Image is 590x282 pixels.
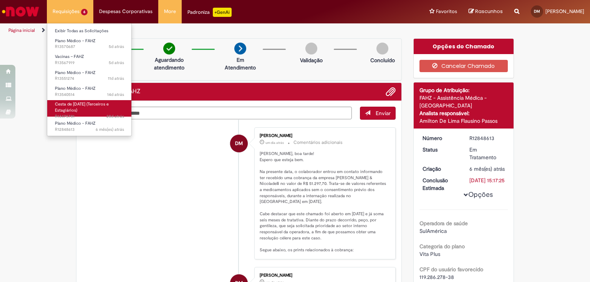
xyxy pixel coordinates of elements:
[107,92,124,97] time: 16/09/2025 15:54:35
[1,4,40,19] img: ServiceNow
[163,43,175,54] img: check-circle-green.png
[436,8,457,15] span: Favoritos
[96,127,124,132] time: 25/03/2025 12:50:16
[414,39,514,54] div: Opções do Chamado
[53,8,80,15] span: Requisições
[55,54,84,59] span: Vacinas – FAHZ
[47,84,132,99] a: Aberto R13540514 : Plano Médico - FAHZ
[106,114,124,119] time: 03/09/2025 10:19:19
[108,76,124,81] span: 11d atrás
[260,134,388,138] div: [PERSON_NAME]
[81,9,88,15] span: 6
[55,60,124,66] span: R13567919
[265,140,284,145] time: 29/09/2025 13:44:15
[55,38,96,44] span: Plano Médico - FAHZ
[305,43,317,54] img: img-circle-grey.png
[55,86,96,91] span: Plano Médico - FAHZ
[419,109,508,117] div: Analista responsável:
[417,165,464,173] dt: Criação
[55,76,124,82] span: R13551274
[234,43,246,54] img: arrow-next.png
[99,8,152,15] span: Despesas Corporativas
[109,44,124,49] time: 26/09/2025 13:52:41
[475,8,503,15] span: Rascunhos
[469,165,505,173] div: 25/03/2025 12:50:15
[55,101,109,113] span: Cesta de [DATE] (Terceiros e Estagiários)
[417,176,464,192] dt: Conclusão Estimada
[164,8,176,15] span: More
[96,127,124,132] span: 6 mês(es) atrás
[47,100,132,117] a: Aberto R13475781 : Cesta de Natal (Terceiros e Estagiários)
[108,76,124,81] time: 19/09/2025 15:26:26
[419,94,508,109] div: FAHZ - Assistência Médica - [GEOGRAPHIC_DATA]
[260,151,388,253] p: [PERSON_NAME], boa tarde! Espero que esteja bem. Na presente data, o colaborador entrou em contat...
[469,146,505,161] div: Em Tratamento
[47,53,132,67] a: Aberto R13567919 : Vacinas – FAHZ
[545,8,584,15] span: [PERSON_NAME]
[370,56,395,64] p: Concluído
[300,56,323,64] p: Validação
[419,228,447,234] span: SulAmérica
[55,120,96,126] span: Plano Médico - FAHZ
[8,27,35,33] a: Página inicial
[469,8,503,15] a: Rascunhos
[386,87,396,97] button: Adicionar anexos
[419,60,508,72] button: Cancelar Chamado
[469,165,505,172] span: 6 mês(es) atrás
[419,266,483,273] b: CPF do usuário favorecido
[376,43,388,54] img: img-circle-grey.png
[47,119,132,134] a: Aberto R12848613 : Plano Médico - FAHZ
[293,139,343,146] small: Comentários adicionais
[417,134,464,142] dt: Número
[222,56,259,71] p: Em Atendimento
[469,134,505,142] div: R12848613
[419,274,454,280] span: 119.286.278-38
[47,27,132,35] a: Exibir Todas as Solicitações
[419,117,508,125] div: Amilton De Lima Flausino Passos
[469,165,505,172] time: 25/03/2025 12:50:15
[6,23,388,38] ul: Trilhas de página
[235,134,243,153] span: DM
[213,8,232,17] p: +GenAi
[107,92,124,97] span: 14d atrás
[419,251,440,257] span: Vita Plus
[151,56,188,71] p: Aguardando atendimento
[419,243,465,250] b: Categoria do plano
[47,23,132,136] ul: Requisições
[419,86,508,94] div: Grupo de Atribuição:
[360,107,396,120] button: Enviar
[47,69,132,83] a: Aberto R13551274 : Plano Médico - FAHZ
[109,60,124,66] span: 5d atrás
[55,114,124,120] span: R13475781
[265,140,284,145] span: um dia atrás
[55,44,124,50] span: R13570687
[187,8,232,17] div: Padroniza
[469,176,505,184] div: [DATE] 15:17:25
[47,37,132,51] a: Aberto R13570687 : Plano Médico - FAHZ
[419,220,468,227] b: Operadora de saúde
[109,44,124,49] span: 5d atrás
[417,146,464,153] dt: Status
[376,110,391,117] span: Enviar
[82,107,352,120] textarea: Digite sua mensagem aqui...
[55,70,96,76] span: Plano Médico - FAHZ
[106,114,124,119] span: 28d atrás
[230,135,248,152] div: Daniela Morais
[55,92,124,98] span: R13540514
[260,273,388,278] div: [PERSON_NAME]
[55,127,124,133] span: R12848613
[534,9,540,14] span: DM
